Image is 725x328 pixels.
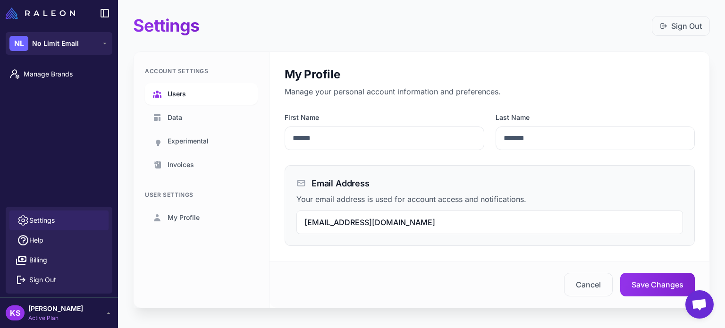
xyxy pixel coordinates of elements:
[4,64,114,84] a: Manage Brands
[28,314,83,322] span: Active Plan
[6,8,75,19] img: Raleon Logo
[168,136,209,146] span: Experimental
[24,69,107,79] span: Manage Brands
[29,215,55,226] span: Settings
[620,273,695,296] button: Save Changes
[168,112,182,123] span: Data
[296,193,683,205] p: Your email address is used for account access and notifications.
[685,290,714,319] div: Open chat
[6,305,25,320] div: KS
[145,130,258,152] a: Experimental
[145,154,258,176] a: Invoices
[9,230,109,250] a: Help
[652,16,710,36] button: Sign Out
[145,191,258,199] div: User Settings
[6,32,112,55] button: NLNo Limit Email
[29,255,47,265] span: Billing
[312,177,370,190] h3: Email Address
[29,235,43,245] span: Help
[145,67,258,76] div: Account Settings
[168,212,200,223] span: My Profile
[133,15,199,36] h1: Settings
[28,303,83,314] span: [PERSON_NAME]
[145,207,258,228] a: My Profile
[496,112,695,123] label: Last Name
[145,83,258,105] a: Users
[6,8,79,19] a: Raleon Logo
[29,275,56,285] span: Sign Out
[168,89,186,99] span: Users
[285,86,695,97] p: Manage your personal account information and preferences.
[564,273,613,296] button: Cancel
[145,107,258,128] a: Data
[9,270,109,290] button: Sign Out
[285,67,695,82] h2: My Profile
[660,20,702,32] a: Sign Out
[285,112,484,123] label: First Name
[9,36,28,51] div: NL
[32,38,79,49] span: No Limit Email
[304,218,435,227] span: [EMAIL_ADDRESS][DOMAIN_NAME]
[168,160,194,170] span: Invoices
